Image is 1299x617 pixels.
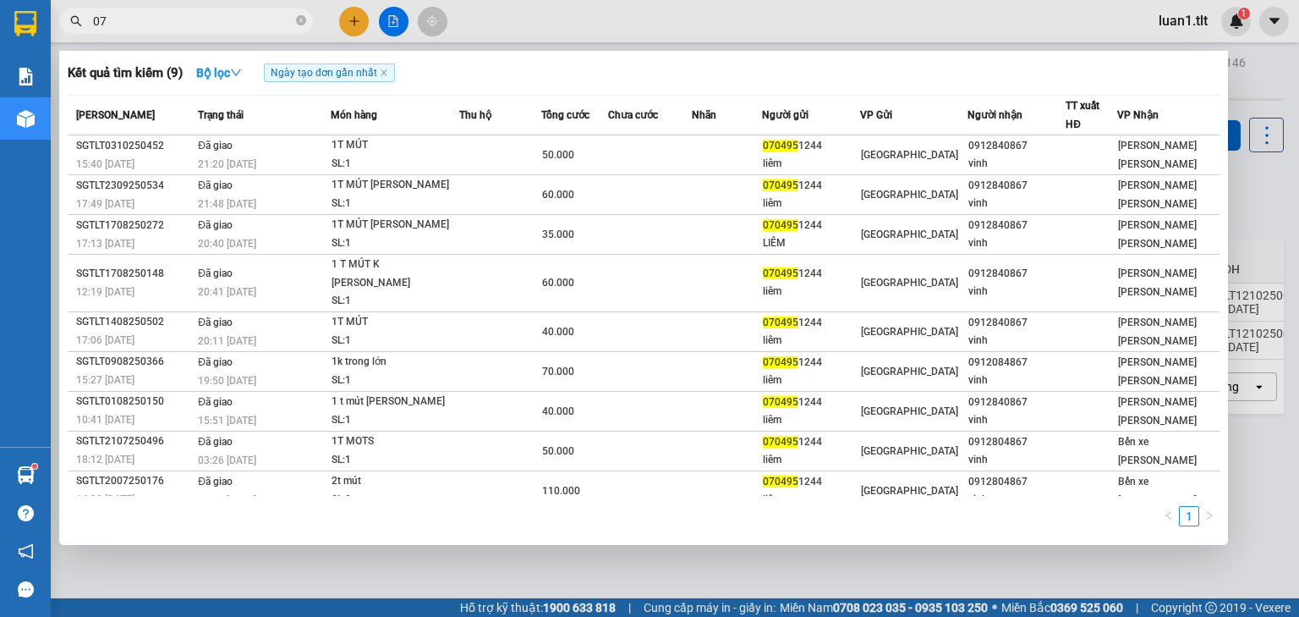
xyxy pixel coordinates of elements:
[968,177,1065,195] div: 0912840867
[763,411,859,429] div: liêm
[763,283,859,300] div: liêm
[76,177,193,195] div: SGTLT2309250534
[332,411,458,430] div: SL: 1
[14,11,36,36] img: logo-vxr
[183,59,255,86] button: Bộ lọcdown
[763,195,859,212] div: liêm
[1118,436,1197,466] span: Bến xe [PERSON_NAME]
[967,109,1022,121] span: Người nhận
[692,109,716,121] span: Nhãn
[332,136,458,155] div: 1T MÚT
[1199,506,1220,526] button: right
[332,292,458,311] div: SL: 1
[459,109,491,121] span: Thu hộ
[763,396,798,408] span: 070495
[763,177,859,195] div: 1244
[861,189,958,201] span: [GEOGRAPHIC_DATA]
[1118,179,1197,210] span: [PERSON_NAME] [PERSON_NAME]
[542,189,574,201] span: 60.000
[76,286,134,298] span: 12:19 [DATE]
[18,505,34,521] span: question-circle
[763,137,859,155] div: 1244
[76,454,134,466] span: 18:12 [DATE]
[198,286,256,298] span: 20:41 [DATE]
[76,265,193,283] div: SGTLT1708250148
[198,356,233,368] span: Đã giao
[763,155,859,173] div: liêm
[968,411,1065,429] div: vinh
[763,354,859,372] div: 1244
[332,216,458,234] div: 1T MÚT [PERSON_NAME]
[542,485,580,497] span: 110.000
[332,313,458,332] div: 1T MÚT
[541,109,589,121] span: Tổng cước
[296,14,306,30] span: close-circle
[1118,219,1197,250] span: [PERSON_NAME] [PERSON_NAME]
[76,374,134,386] span: 15:27 [DATE]
[1117,109,1159,121] span: VP Nhận
[230,67,242,79] span: down
[763,451,859,469] div: liêm
[76,414,134,426] span: 10:41 [DATE]
[17,110,35,128] img: warehouse-icon
[68,64,183,82] h3: Kết quả tìm kiếm ( 9 )
[332,372,458,390] div: SL: 1
[76,313,193,331] div: SGTLT1408250502
[198,415,256,427] span: 15:51 [DATE]
[861,445,958,457] span: [GEOGRAPHIC_DATA]
[763,219,798,231] span: 070495
[76,158,134,170] span: 15:40 [DATE]
[968,473,1065,491] div: 0912804867
[76,217,193,234] div: SGTLT1708250272
[1159,506,1179,526] li: Previous Page
[198,158,256,170] span: 21:20 [DATE]
[76,472,193,490] div: SGTLT2007250176
[861,485,958,497] span: [GEOGRAPHIC_DATA]
[198,238,256,250] span: 20:40 [DATE]
[968,394,1065,411] div: 0912840867
[763,436,798,448] span: 070495
[1159,506,1179,526] button: left
[332,472,458,491] div: 2t mút
[763,317,798,328] span: 070495
[198,267,233,279] span: Đã giao
[198,317,233,328] span: Đã giao
[332,176,458,195] div: 1T MÚT [PERSON_NAME]
[542,229,574,240] span: 35.000
[968,137,1065,155] div: 0912840867
[198,494,256,506] span: 17:45 [DATE]
[76,198,134,210] span: 17:49 [DATE]
[332,234,458,253] div: SL: 1
[198,396,233,408] span: Đã giao
[198,375,256,387] span: 19:50 [DATE]
[763,473,859,491] div: 1244
[860,109,892,121] span: VP Gửi
[76,137,193,155] div: SGTLT0310250452
[861,405,958,417] span: [GEOGRAPHIC_DATA]
[968,332,1065,350] div: vinh
[861,229,958,240] span: [GEOGRAPHIC_DATA]
[763,179,798,191] span: 070495
[332,353,458,372] div: 1k trong lớn
[76,353,193,371] div: SGTLT0908250366
[332,491,458,510] div: SL: 2
[1164,510,1174,521] span: left
[17,68,35,85] img: solution-icon
[968,433,1065,451] div: 0912804867
[763,314,859,332] div: 1244
[1179,506,1199,526] li: 1
[763,332,859,350] div: liêm
[93,12,293,30] input: Tìm tên, số ĐT hoặc mã đơn
[1180,507,1198,526] a: 1
[763,234,859,252] div: LIÊM
[763,372,859,389] div: liêm
[763,394,859,411] div: 1244
[1118,396,1197,427] span: [PERSON_NAME] [PERSON_NAME]
[70,15,82,27] span: search
[1118,356,1197,387] span: [PERSON_NAME] [PERSON_NAME]
[332,393,458,411] div: 1 t mút [PERSON_NAME]
[861,326,958,338] span: [GEOGRAPHIC_DATA]
[76,109,155,121] span: [PERSON_NAME]
[198,198,256,210] span: 21:48 [DATE]
[332,451,458,470] div: SL: 1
